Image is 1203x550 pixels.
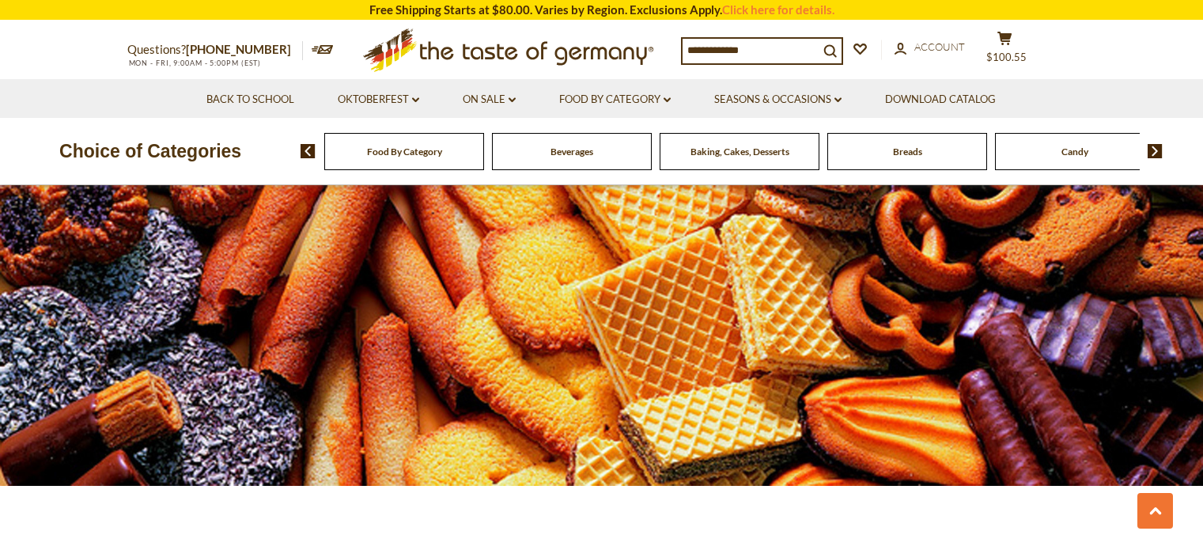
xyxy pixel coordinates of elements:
button: $100.55 [982,31,1029,70]
img: next arrow [1148,144,1163,158]
a: Seasons & Occasions [714,91,842,108]
a: Baking, Cakes, Desserts [690,146,789,157]
a: Food By Category [559,91,671,108]
p: Questions? [127,40,303,60]
span: MON - FRI, 9:00AM - 5:00PM (EST) [127,59,262,67]
a: Download Catalog [885,91,996,108]
a: On Sale [463,91,516,108]
span: $100.55 [986,51,1027,63]
a: Oktoberfest [338,91,419,108]
a: Back to School [206,91,294,108]
img: previous arrow [301,144,316,158]
a: Account [895,39,965,56]
span: Account [914,40,965,53]
a: Breads [893,146,922,157]
a: Food By Category [367,146,442,157]
a: Beverages [550,146,593,157]
a: Candy [1061,146,1088,157]
a: [PHONE_NUMBER] [186,42,291,56]
a: Click here for details. [722,2,834,17]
